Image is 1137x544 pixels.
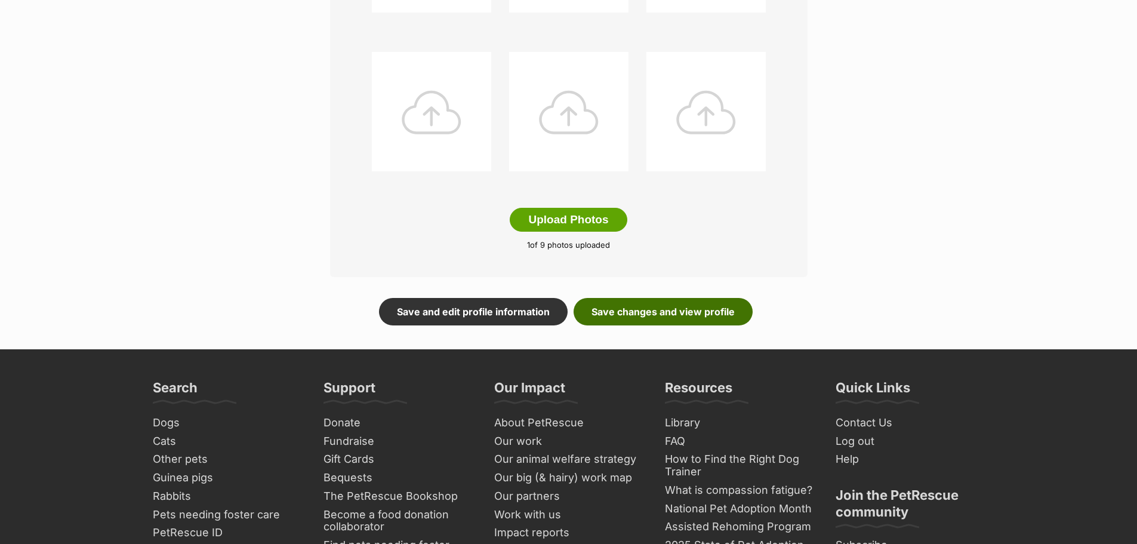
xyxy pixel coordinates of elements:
[319,487,477,506] a: The PetRescue Bookshop
[319,432,477,451] a: Fundraise
[319,414,477,432] a: Donate
[319,506,477,536] a: Become a food donation collaborator
[489,487,648,506] a: Our partners
[153,379,198,403] h3: Search
[831,414,990,432] a: Contact Us
[148,432,307,451] a: Cats
[510,208,627,232] button: Upload Photos
[660,481,819,500] a: What is compassion fatigue?
[831,432,990,451] a: Log out
[660,518,819,536] a: Assisted Rehoming Program
[660,432,819,451] a: FAQ
[348,239,790,251] p: of 9 photos uploaded
[665,379,732,403] h3: Resources
[323,379,375,403] h3: Support
[148,524,307,542] a: PetRescue ID
[148,450,307,469] a: Other pets
[148,414,307,432] a: Dogs
[379,298,568,325] a: Save and edit profile information
[660,414,819,432] a: Library
[831,450,990,469] a: Help
[489,450,648,469] a: Our animal welfare strategy
[489,469,648,487] a: Our big (& hairy) work map
[660,500,819,518] a: National Pet Adoption Month
[148,487,307,506] a: Rabbits
[836,379,910,403] h3: Quick Links
[148,506,307,524] a: Pets needing foster care
[660,450,819,481] a: How to Find the Right Dog Trainer
[489,524,648,542] a: Impact reports
[494,379,565,403] h3: Our Impact
[489,506,648,524] a: Work with us
[574,298,753,325] a: Save changes and view profile
[319,450,477,469] a: Gift Cards
[836,487,985,527] h3: Join the PetRescue community
[527,240,530,250] span: 1
[489,432,648,451] a: Our work
[319,469,477,487] a: Bequests
[148,469,307,487] a: Guinea pigs
[489,414,648,432] a: About PetRescue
